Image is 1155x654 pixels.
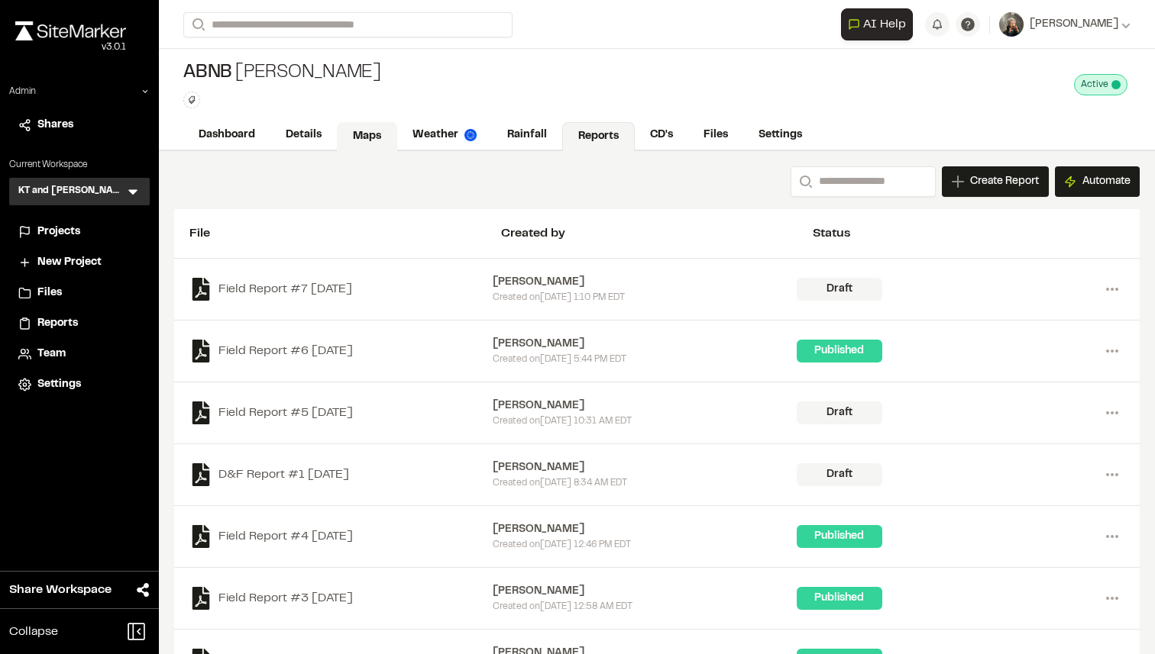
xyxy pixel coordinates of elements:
div: Status [813,224,1124,243]
div: Created on [DATE] 12:46 PM EDT [493,538,796,552]
div: Published [797,525,882,548]
span: Shares [37,117,73,134]
a: Reports [18,315,141,332]
a: Dashboard [183,121,270,150]
div: [PERSON_NAME] [493,398,796,414]
img: rebrand.png [15,21,126,40]
span: Settings [37,376,81,393]
a: Maps [337,122,397,151]
div: Created on [DATE] 8:34 AM EDT [493,476,796,490]
div: This project is active and counting against your active project count. [1074,74,1127,95]
span: Active [1081,78,1108,92]
div: [PERSON_NAME] [493,459,796,476]
button: Automate [1055,166,1140,197]
button: Search [791,166,818,197]
h3: KT and [PERSON_NAME] [18,184,125,199]
a: Field Report #6 [DATE] [189,340,493,362]
span: New Project [37,254,102,271]
span: Files [37,285,62,301]
div: Created on [DATE] 10:31 AM EDT [493,414,796,428]
a: New Project [18,254,141,271]
a: Team [18,346,141,362]
a: CD's [635,121,688,150]
div: [PERSON_NAME] [183,61,381,85]
div: Created on [DATE] 5:44 PM EDT [493,353,796,366]
a: Projects [18,224,141,240]
p: Admin [9,85,36,98]
a: Files [18,285,141,301]
div: [PERSON_NAME] [493,583,796,600]
span: AI Help [863,15,906,34]
button: [PERSON_NAME] [999,12,1131,37]
span: Team [37,346,66,362]
div: Draft [797,463,882,486]
a: Weather [397,121,492,150]
span: ABNB [183,61,232,85]
span: [PERSON_NAME] [1030,16,1118,33]
div: Oh geez...please don't... [15,40,126,54]
div: [PERSON_NAME] [493,521,796,538]
a: Details [270,121,337,150]
a: Settings [743,121,817,150]
div: Draft [797,278,882,301]
div: Created on [DATE] 1:10 PM EDT [493,291,796,304]
a: D&F Report #1 [DATE] [189,463,493,486]
div: Created by [501,224,813,243]
div: Created on [DATE] 12:58 AM EDT [493,600,796,614]
a: Rainfall [492,121,562,150]
a: Settings [18,376,141,393]
div: Open AI Assistant [841,8,919,40]
img: User [999,12,1024,37]
div: [PERSON_NAME] [493,336,796,353]
span: This project is active and counting against your active project count. [1111,80,1121,89]
span: Collapse [9,623,58,641]
button: Open AI Assistant [841,8,913,40]
img: precipai.png [464,129,477,141]
p: Current Workspace [9,158,150,172]
a: Files [688,121,743,150]
span: Reports [37,315,78,332]
div: Published [797,340,882,362]
a: Field Report #4 [DATE] [189,525,493,548]
button: Edit Tags [183,92,200,108]
div: File [189,224,501,243]
span: Create Report [970,173,1039,190]
span: Share Workspace [9,581,112,599]
a: Field Report #3 [DATE] [189,587,493,610]
div: [PERSON_NAME] [493,274,796,291]
div: Draft [797,401,882,424]
a: Shares [18,117,141,134]
span: Projects [37,224,80,240]
a: Reports [562,122,635,151]
a: Field Report #7 [DATE] [189,278,493,301]
a: Field Report #5 [DATE] [189,401,493,424]
button: Search [183,12,211,37]
div: Published [797,587,882,610]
